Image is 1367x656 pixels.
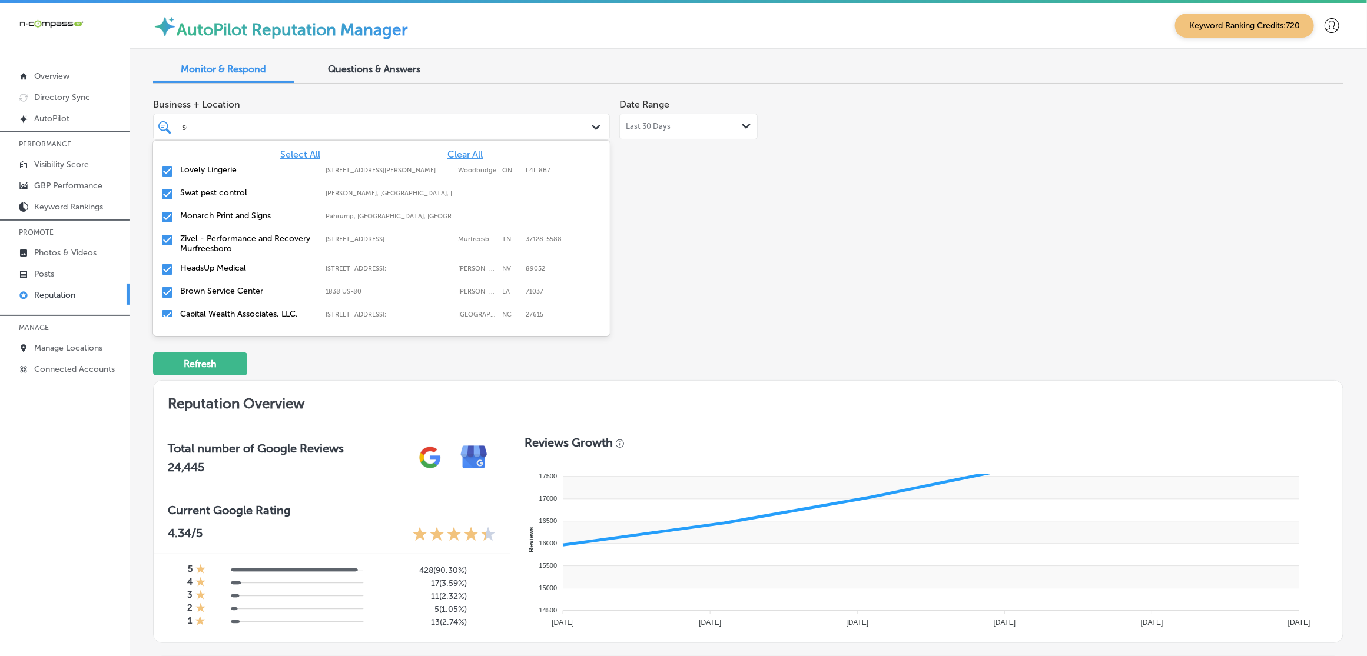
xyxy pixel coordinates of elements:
label: HeadsUp Medical [180,263,314,273]
label: 1144 Fortress Blvd Suite E [326,235,453,243]
h5: 17 ( 3.59% ) [373,578,467,588]
label: Zivel - Performance and Recovery Murfreesboro [180,234,314,254]
h5: 11 ( 2.32% ) [373,591,467,601]
tspan: [DATE] [994,618,1016,627]
p: Connected Accounts [34,364,115,374]
span: Monitor & Respond [181,64,267,75]
p: Visibility Score [34,159,89,169]
label: Raleigh [458,311,496,318]
label: NV [502,265,520,272]
h2: 24,445 [168,460,344,474]
button: Refresh [153,352,247,375]
label: 1838 US-80 [326,288,453,295]
span: Last 30 Days [626,122,671,131]
h4: 3 [187,590,193,602]
img: e7ababfa220611ac49bdb491a11684a6.png [452,435,496,479]
span: Keyword Ranking Credits: 720 [1175,14,1314,38]
label: Pahrump, NV, USA | Whitney, NV, USA | Mesquite, NV, USA | Paradise, NV, USA | Henderson, NV, USA ... [326,212,459,220]
p: Keyword Rankings [34,202,103,212]
div: 4.34 Stars [412,526,496,544]
label: Monarch Print and Signs [180,211,314,221]
p: Overview [34,71,69,81]
p: Reputation [34,290,75,300]
label: NC [502,311,520,318]
p: Manage Locations [34,343,102,353]
div: 1 Star [195,615,205,628]
tspan: [DATE] [552,618,574,627]
h2: Reputation Overview [154,381,1343,421]
label: Haughton [458,288,496,295]
p: Directory Sync [34,92,90,102]
tspan: 14500 [539,607,558,614]
label: 2610 W Horizon Ridge Pkwy #103; [326,265,453,272]
tspan: 16500 [539,518,558,525]
tspan: [DATE] [1141,618,1163,627]
img: autopilot-icon [153,15,177,38]
h4: 5 [188,564,193,577]
label: Henderson [458,265,496,272]
h4: 2 [187,602,193,615]
label: Date Range [619,99,669,110]
label: 37128-5588 [526,235,562,243]
p: AutoPilot [34,114,69,124]
label: L4L 8B7 [526,167,550,174]
label: Capital Wealth Associates, LLC. [180,309,314,319]
label: 89052 [526,265,545,272]
div: 1 Star [195,590,206,602]
tspan: [DATE] [699,618,721,627]
label: Gilliam, LA, USA | Hosston, LA, USA | Eastwood, LA, USA | Blanchard, LA, USA | Shreveport, LA, US... [326,189,459,197]
label: TN [502,235,520,243]
label: 8319 Six Forks Rd ste 105; [326,311,453,318]
label: 71037 [526,288,543,295]
p: Photos & Videos [34,248,97,258]
img: 660ab0bf-5cc7-4cb8-ba1c-48b5ae0f18e60NCTV_CLogo_TV_Black_-500x88.png [19,18,84,29]
h5: 428 ( 90.30% ) [373,565,467,575]
label: ON [502,167,520,174]
span: Select All [280,149,320,160]
h3: Current Google Rating [168,503,496,517]
label: 7600 Weston Rd Unit 41 [326,167,453,174]
tspan: 16000 [539,540,558,547]
label: Lovely Lingerie [180,165,314,175]
div: 1 Star [195,602,206,615]
span: Questions & Answers [329,64,421,75]
tspan: 17000 [539,495,558,502]
h4: 4 [187,577,193,590]
p: Posts [34,269,54,279]
p: GBP Performance [34,181,102,191]
text: Reviews [527,527,535,552]
img: gPZS+5FD6qPJAAAAABJRU5ErkJggg== [408,435,452,479]
tspan: 15000 [539,584,558,591]
label: LA [502,288,520,295]
label: Woodbridge [458,167,496,174]
h4: 1 [188,615,192,628]
label: AutoPilot Reputation Manager [177,20,408,39]
label: Swat pest control [180,188,314,198]
tspan: 17500 [539,473,558,480]
tspan: 15500 [539,562,558,570]
div: 1 Star [195,577,206,590]
h5: 5 ( 1.05% ) [373,604,467,614]
h3: Total number of Google Reviews [168,441,344,455]
label: Murfreesboro [458,235,496,243]
p: 4.34 /5 [168,526,203,544]
h3: Reviews Growth [525,435,613,449]
tspan: [DATE] [1288,618,1310,627]
tspan: [DATE] [847,618,869,627]
label: 27615 [526,311,543,318]
label: Brown Service Center [180,286,314,296]
h5: 13 ( 2.74% ) [373,617,467,627]
span: Business + Location [153,99,610,110]
div: 1 Star [195,564,206,577]
span: Clear All [447,149,483,160]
